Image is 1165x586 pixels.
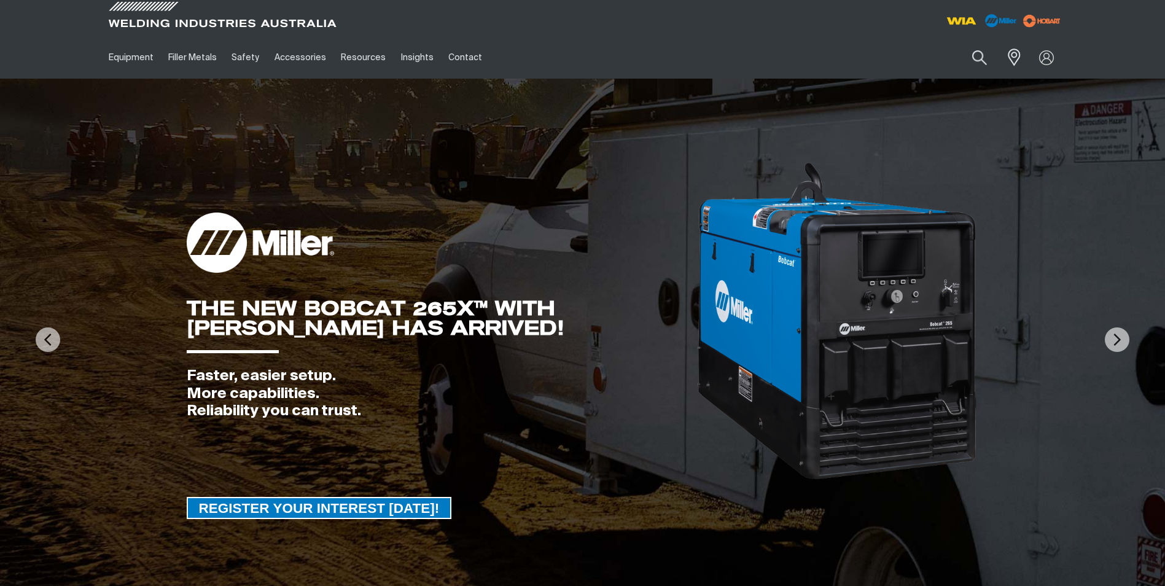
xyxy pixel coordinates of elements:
[333,36,393,79] a: Resources
[187,299,696,338] div: THE NEW BOBCAT 265X™ WITH [PERSON_NAME] HAS ARRIVED!
[1105,327,1129,352] img: NextArrow
[36,327,60,352] img: PrevArrow
[224,36,267,79] a: Safety
[101,36,824,79] nav: Main
[187,497,452,519] a: REGISTER YOUR INTEREST TODAY!
[943,43,1000,72] input: Product name or item number...
[188,497,451,519] span: REGISTER YOUR INTEREST [DATE]!
[101,36,161,79] a: Equipment
[441,36,489,79] a: Contact
[161,36,224,79] a: Filler Metals
[393,36,440,79] a: Insights
[959,43,1000,72] button: Search products
[267,36,333,79] a: Accessories
[1019,12,1064,30] img: miller
[187,367,696,420] div: Faster, easier setup. More capabilities. Reliability you can trust.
